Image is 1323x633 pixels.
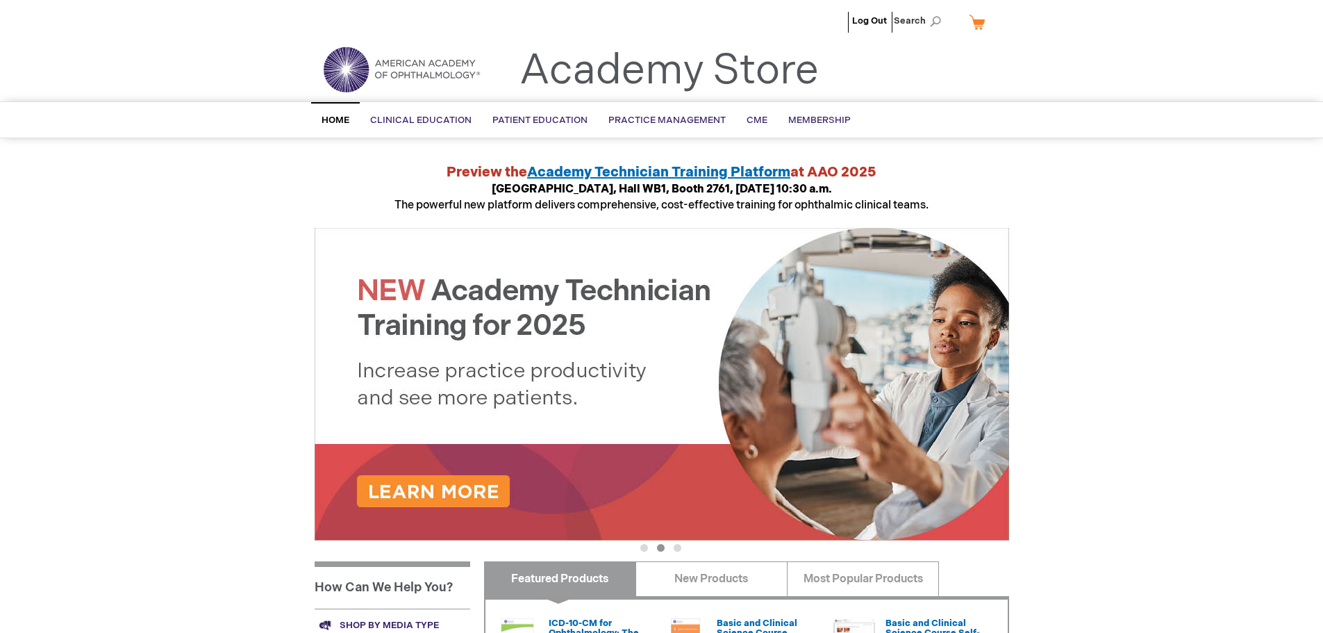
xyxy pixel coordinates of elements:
a: New Products [635,561,788,596]
strong: Preview the at AAO 2025 [447,164,876,181]
strong: [GEOGRAPHIC_DATA], Hall WB1, Booth 2761, [DATE] 10:30 a.m. [492,183,832,196]
a: Most Popular Products [787,561,939,596]
span: Home [322,115,349,126]
a: Featured Products [484,561,636,596]
span: CME [747,115,767,126]
span: Clinical Education [370,115,472,126]
a: Academy Technician Training Platform [527,164,790,181]
span: Practice Management [608,115,726,126]
span: Search [894,7,947,35]
span: Membership [788,115,851,126]
a: Academy Store [519,46,819,96]
span: The powerful new platform delivers comprehensive, cost-effective training for ophthalmic clinical... [394,183,929,212]
button: 3 of 3 [674,544,681,552]
a: Log Out [852,15,887,26]
button: 2 of 3 [657,544,665,552]
button: 1 of 3 [640,544,648,552]
span: Patient Education [492,115,588,126]
h1: How Can We Help You? [315,561,470,609]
